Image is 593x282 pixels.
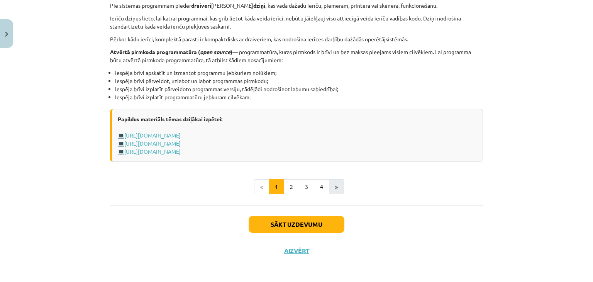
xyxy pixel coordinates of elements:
button: Sākt uzdevumu [249,216,344,233]
em: open source [200,48,230,55]
button: 4 [314,179,329,195]
button: 2 [284,179,299,195]
strong: Atvērtā pirmkoda programmatūra ( ) [110,48,232,55]
li: Iespēja brīvi izplatīt pārveidoto programmas versiju, tādējādi nodrošinot labumu sabiedrībai; [115,85,483,93]
p: Pie sistēmas programmām pieder [PERSON_NAME] , kas vada dažādu ierīču, piemēram, printera vai ske... [110,2,483,10]
div: 💻 💻 💻 [110,109,483,162]
a: [URL][DOMAIN_NAME] [124,132,181,139]
nav: Page navigation example [110,179,483,195]
button: Aizvērt [282,247,311,255]
strong: dziņi [253,2,265,9]
a: [URL][DOMAIN_NAME] [124,140,181,147]
img: icon-close-lesson-0947bae3869378f0d4975bcd49f059093ad1ed9edebbc8119c70593378902aed.svg [5,32,8,37]
strong: Papildus materiāls tēmas dziļākai izpētei: [118,116,222,122]
p: Ierīču dziņus lieto, lai katrai programmai, kas grib lietot kāda veida ierīci, nebūtu jāiekļauj v... [110,14,483,31]
li: Iespēja brīvi izplatīt programmatūru jebkuram cilvēkam. [115,93,483,101]
li: Iespēja brīvi pārveidot, uzlabot un labot programmas pirmkodu; [115,77,483,85]
button: » [329,179,344,195]
p: Pērkot kādu ierīci, komplektā parasti ir kompaktdisks ar draiveriem, kas nodrošina ierīces darbīb... [110,35,483,43]
button: 1 [269,179,284,195]
button: 3 [299,179,314,195]
li: Iespēja brīvi apskatīt un izmantot programmu jebkuriem nolūkiem; [115,69,483,77]
a: [URL][DOMAIN_NAME] [124,148,181,155]
strong: draiveri [191,2,211,9]
p: — programmatūra, kuras pirmkods ir brīvi un bez maksas pieejams visiem cilvēkiem. Lai programma b... [110,48,483,64]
